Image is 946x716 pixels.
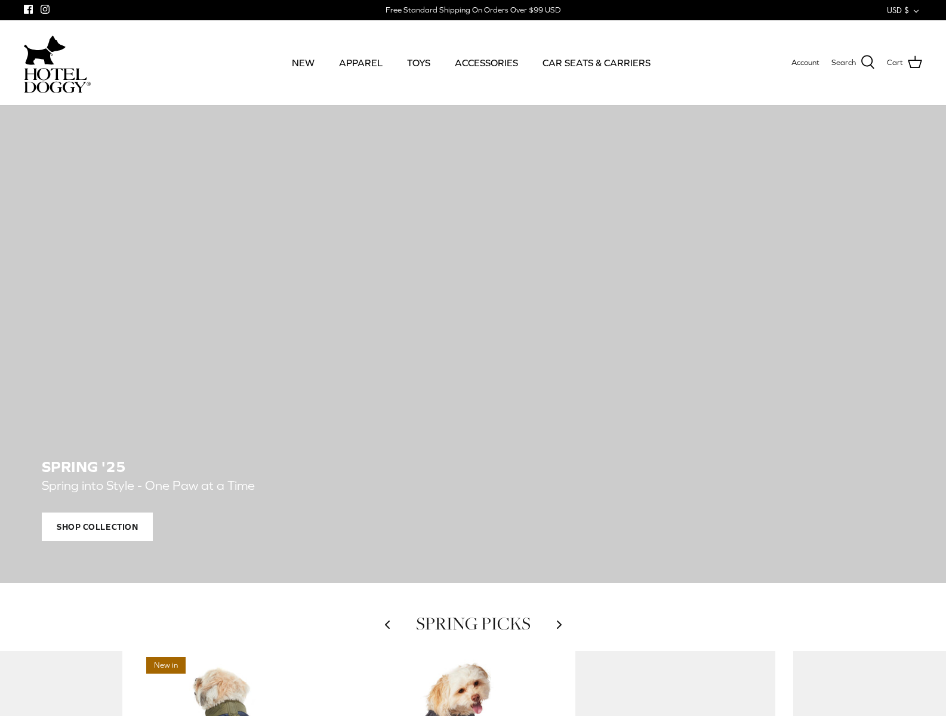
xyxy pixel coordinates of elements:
[581,657,624,674] span: 15% off
[396,42,441,83] a: TOYS
[24,32,66,68] img: dog-icon.svg
[416,612,531,635] a: SPRING PICKS
[24,32,91,93] a: hoteldoggycom
[281,42,325,83] a: NEW
[24,68,91,93] img: hoteldoggycom
[532,42,661,83] a: CAR SEATS & CARRIERS
[41,5,50,14] a: Instagram
[146,657,186,674] span: New in
[42,476,585,496] p: Spring into Style - One Paw at a Time
[42,513,153,541] span: Shop Collection
[831,57,856,69] span: Search
[791,57,819,69] a: Account
[364,657,406,674] span: 15% off
[386,1,560,19] a: Free Standard Shipping On Orders Over $99 USD
[328,42,393,83] a: APPAREL
[831,55,875,70] a: Search
[799,657,842,674] span: 20% off
[177,42,765,83] div: Primary navigation
[444,42,529,83] a: ACCESSORIES
[791,58,819,67] span: Account
[887,55,922,70] a: Cart
[887,57,903,69] span: Cart
[386,5,560,16] div: Free Standard Shipping On Orders Over $99 USD
[24,5,33,14] a: Facebook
